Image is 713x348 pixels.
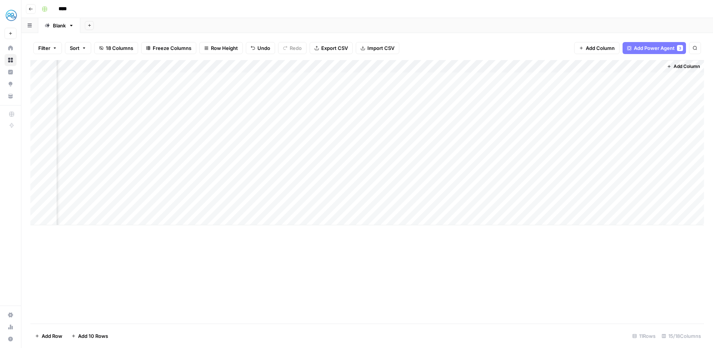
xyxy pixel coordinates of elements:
[38,44,50,52] span: Filter
[5,54,17,66] a: Browse
[5,66,17,78] a: Insights
[679,45,681,51] span: 3
[70,44,80,52] span: Sort
[310,42,353,54] button: Export CSV
[246,42,275,54] button: Undo
[321,44,348,52] span: Export CSV
[33,42,62,54] button: Filter
[674,63,700,70] span: Add Column
[5,42,17,54] a: Home
[677,45,683,51] div: 3
[38,18,80,33] a: Blank
[5,321,17,333] a: Usage
[5,78,17,90] a: Opportunities
[53,22,66,29] div: Blank
[141,42,196,54] button: Freeze Columns
[356,42,399,54] button: Import CSV
[5,90,17,102] a: Your Data
[623,42,686,54] button: Add Power Agent3
[290,44,302,52] span: Redo
[94,42,138,54] button: 18 Columns
[659,330,704,342] div: 15/18 Columns
[634,44,675,52] span: Add Power Agent
[42,332,62,340] span: Add Row
[65,42,91,54] button: Sort
[574,42,620,54] button: Add Column
[5,9,18,22] img: MyHealthTeam Logo
[664,62,703,71] button: Add Column
[367,44,394,52] span: Import CSV
[5,6,17,25] button: Workspace: MyHealthTeam
[78,332,108,340] span: Add 10 Rows
[257,44,270,52] span: Undo
[67,330,113,342] button: Add 10 Rows
[5,333,17,345] button: Help + Support
[106,44,133,52] span: 18 Columns
[5,309,17,321] a: Settings
[199,42,243,54] button: Row Height
[211,44,238,52] span: Row Height
[586,44,615,52] span: Add Column
[629,330,659,342] div: 11 Rows
[278,42,307,54] button: Redo
[30,330,67,342] button: Add Row
[153,44,191,52] span: Freeze Columns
